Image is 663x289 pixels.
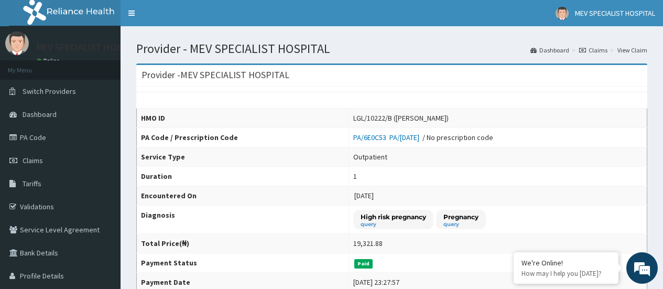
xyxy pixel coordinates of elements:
[23,156,43,165] span: Claims
[353,277,399,287] div: [DATE] 23:27:57
[353,132,493,143] div: / No prescription code
[353,171,357,181] div: 1
[137,147,349,167] th: Service Type
[142,70,289,80] h3: Provider - MEV SPECIALIST HOSPITAL
[23,87,76,96] span: Switch Providers
[137,186,349,206] th: Encountered On
[617,46,647,55] a: View Claim
[361,222,426,227] small: query
[137,167,349,186] th: Duration
[137,206,349,234] th: Diagnosis
[443,212,479,221] p: Pregnancy
[389,133,422,142] a: PA/[DATE]
[530,46,569,55] a: Dashboard
[353,152,387,162] div: Outpatient
[136,42,647,56] h1: Provider - MEV SPECIALIST HOSPITAL
[521,269,611,278] p: How may I help you today?
[353,133,389,142] a: PA/6E0C53
[354,259,373,269] span: Paid
[137,234,349,253] th: Total Price(₦)
[23,110,57,119] span: Dashboard
[37,42,145,52] p: MEV SPECIALIST HOSPITAL
[354,191,374,200] span: [DATE]
[23,179,41,188] span: Tariffs
[556,7,569,20] img: User Image
[37,57,62,65] a: Online
[579,46,607,55] a: Claims
[5,31,29,55] img: User Image
[575,8,655,18] span: MEV SPECIALIST HOSPITAL
[137,128,349,147] th: PA Code / Prescription Code
[443,222,479,227] small: query
[137,109,349,128] th: HMO ID
[353,238,383,249] div: 19,321.88
[521,258,611,267] div: We're Online!
[353,113,449,123] div: LGL/10222/B ([PERSON_NAME])
[137,253,349,273] th: Payment Status
[361,212,426,221] p: High risk pregnancy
